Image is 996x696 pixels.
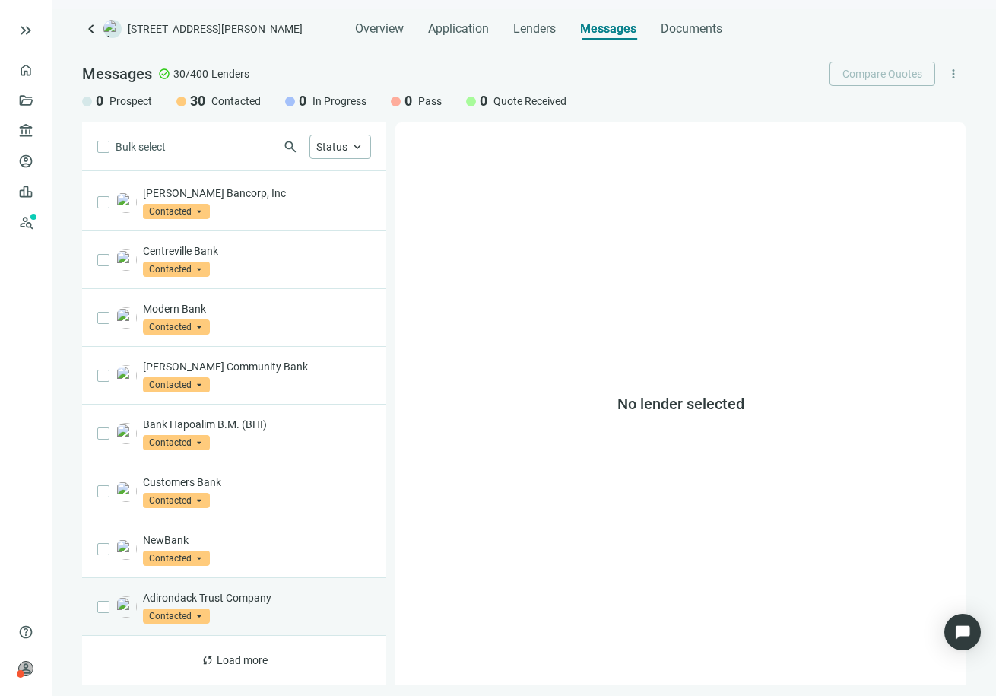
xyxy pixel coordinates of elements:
[96,92,103,110] span: 0
[143,319,210,335] span: Contacted
[128,21,303,37] span: [STREET_ADDRESS][PERSON_NAME]
[143,262,210,277] span: Contacted
[299,92,306,110] span: 0
[116,249,137,271] img: 888e2d4d-cedd-4c54-acff-7cf1dc992e25
[480,92,487,110] span: 0
[283,139,298,154] span: search
[116,481,137,502] img: 758f9823-9146-45e4-bc30-c7e4911b9b77
[829,62,935,86] button: Compare Quotes
[395,122,966,685] div: No lender selected
[190,92,205,110] span: 30
[312,94,366,109] span: In Progress
[143,475,371,490] p: Customers Bank
[143,609,210,624] span: Contacted
[217,654,268,666] span: Load more
[404,92,412,110] span: 0
[351,140,364,154] span: keyboard_arrow_up
[143,377,210,392] span: Contacted
[143,417,371,432] p: Bank Hapoalim B.M. (BHI)
[143,435,210,450] span: Contacted
[116,192,137,213] img: 379a8726-9a6f-4dbe-b729-cd77c4aec963
[355,21,404,37] span: Overview
[418,94,442,109] span: Pass
[143,590,371,605] p: Adirondack Trust Company
[116,138,166,155] span: Bulk select
[428,21,489,37] span: Application
[580,21,636,36] span: Messages
[18,661,33,676] span: person
[661,21,722,37] span: Documents
[82,65,152,83] span: Messages
[947,67,960,81] span: more_vert
[143,301,371,316] p: Modern Bank
[143,204,210,219] span: Contacted
[109,94,152,109] span: Prospect
[18,123,29,138] span: account_balance
[201,654,214,666] span: sync
[116,596,137,618] img: 43d914ed-6e50-4a20-bfd2-a7aa35c94296
[116,423,137,444] img: c5fc00c4-e519-4b0c-b6d4-0361a3d7f450
[143,243,371,259] p: Centreville Bank
[173,66,208,81] span: 30/400
[17,21,35,40] button: keyboard_double_arrow_right
[116,539,137,560] img: 0d214398-132e-4252-a35a-4fbe3164cb0d
[116,365,137,386] img: 2935b521-f489-4336-a765-d286f950f03f
[82,20,100,38] a: keyboard_arrow_left
[158,68,170,80] span: check_circle
[143,493,210,508] span: Contacted
[211,66,249,81] span: Lenders
[18,624,33,640] span: help
[316,141,347,153] span: Status
[143,186,371,201] p: [PERSON_NAME] Bancorp, Inc
[103,20,122,38] img: deal-logo
[116,307,137,329] img: 322c3714-0356-40b2-af9a-9f9a3e21c488
[513,21,556,37] span: Lenders
[143,532,371,548] p: NewBank
[493,94,566,109] span: Quote Received
[143,359,371,374] p: [PERSON_NAME] Community Bank
[211,94,261,109] span: Contacted
[941,62,966,86] button: more_vert
[189,648,281,672] button: syncLoad more
[143,551,210,566] span: Contacted
[944,614,981,650] div: Open Intercom Messenger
